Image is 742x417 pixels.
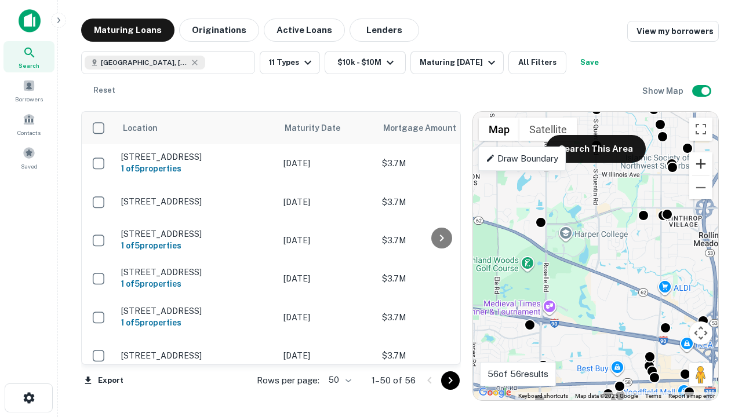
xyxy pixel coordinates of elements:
p: [STREET_ADDRESS] [121,152,272,162]
button: Drag Pegman onto the map to open Street View [689,363,712,386]
p: $3.7M [382,272,498,285]
button: Show satellite imagery [519,118,577,141]
span: Search [19,61,39,70]
a: Contacts [3,108,54,140]
a: Open this area in Google Maps (opens a new window) [476,385,514,400]
button: Reset [86,79,123,102]
p: Draw Boundary [486,152,558,166]
div: Maturing [DATE] [420,56,499,69]
p: [STREET_ADDRESS] [121,196,272,207]
span: Maturity Date [285,121,355,135]
button: Zoom in [689,152,712,175]
p: [DATE] [283,349,370,362]
button: 11 Types [260,51,320,74]
p: [DATE] [283,196,370,209]
button: Maturing [DATE] [410,51,504,74]
button: Zoom out [689,176,712,199]
th: Mortgage Amount [376,112,504,144]
p: [STREET_ADDRESS] [121,350,272,361]
p: [DATE] [283,272,370,285]
p: [STREET_ADDRESS] [121,306,272,316]
div: 50 [324,372,353,389]
a: View my borrowers [627,21,719,42]
button: Toggle fullscreen view [689,118,712,141]
button: Go to next page [441,371,460,390]
h6: Show Map [642,85,685,97]
button: Save your search to get updates of matches that match your search criteria. [571,51,608,74]
th: Location [115,112,278,144]
a: Saved [3,142,54,173]
button: Show street map [479,118,519,141]
img: capitalize-icon.png [19,9,41,32]
span: Map data ©2025 Google [575,393,638,399]
button: $10k - $10M [325,51,406,74]
p: $3.7M [382,196,498,209]
div: 0 0 [473,112,718,400]
button: All Filters [508,51,566,74]
th: Maturity Date [278,112,376,144]
a: Borrowers [3,75,54,106]
a: Search [3,41,54,72]
p: Rows per page: [257,374,319,387]
button: Originations [179,19,259,42]
span: Borrowers [15,94,43,104]
h6: 1 of 5 properties [121,162,272,175]
h6: 1 of 5 properties [121,316,272,329]
h6: 1 of 5 properties [121,277,272,290]
p: $3.7M [382,311,498,324]
span: Contacts [17,128,41,137]
span: Saved [21,162,38,171]
p: $3.7M [382,349,498,362]
span: [GEOGRAPHIC_DATA], [GEOGRAPHIC_DATA] [101,57,188,68]
span: Mortgage Amount [383,121,471,135]
p: [STREET_ADDRESS] [121,267,272,277]
iframe: Chat Widget [684,287,742,343]
p: $3.7M [382,157,498,170]
p: 1–50 of 56 [372,374,416,387]
p: 56 of 56 results [488,367,548,381]
a: Terms [645,393,661,399]
p: [DATE] [283,311,370,324]
img: Google [476,385,514,400]
a: Report a map error [668,393,715,399]
h6: 1 of 5 properties [121,239,272,252]
button: Keyboard shortcuts [518,392,568,400]
button: Search This Area [546,135,646,163]
p: [DATE] [283,157,370,170]
p: [STREET_ADDRESS] [121,229,272,239]
button: Export [81,372,126,389]
button: Lenders [350,19,419,42]
p: $3.7M [382,234,498,247]
button: Maturing Loans [81,19,174,42]
span: Location [122,121,158,135]
button: Active Loans [264,19,345,42]
p: [DATE] [283,234,370,247]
